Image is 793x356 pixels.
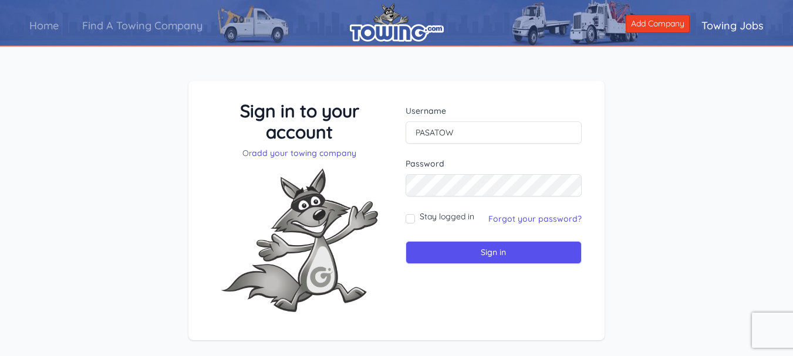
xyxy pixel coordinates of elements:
[18,9,70,42] a: Home
[420,211,474,222] label: Stay logged in
[626,15,690,33] a: Add Company
[70,9,214,42] a: Find A Towing Company
[406,105,582,117] label: Username
[211,159,387,321] img: Fox-Excited.png
[252,148,356,158] a: add your towing company
[211,100,388,143] h3: Sign in to your account
[488,213,582,224] a: Forgot your password?
[406,158,582,169] label: Password
[406,241,582,264] input: Sign in
[690,9,775,42] a: Towing Jobs
[350,3,444,42] img: logo.png
[211,147,388,159] p: Or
